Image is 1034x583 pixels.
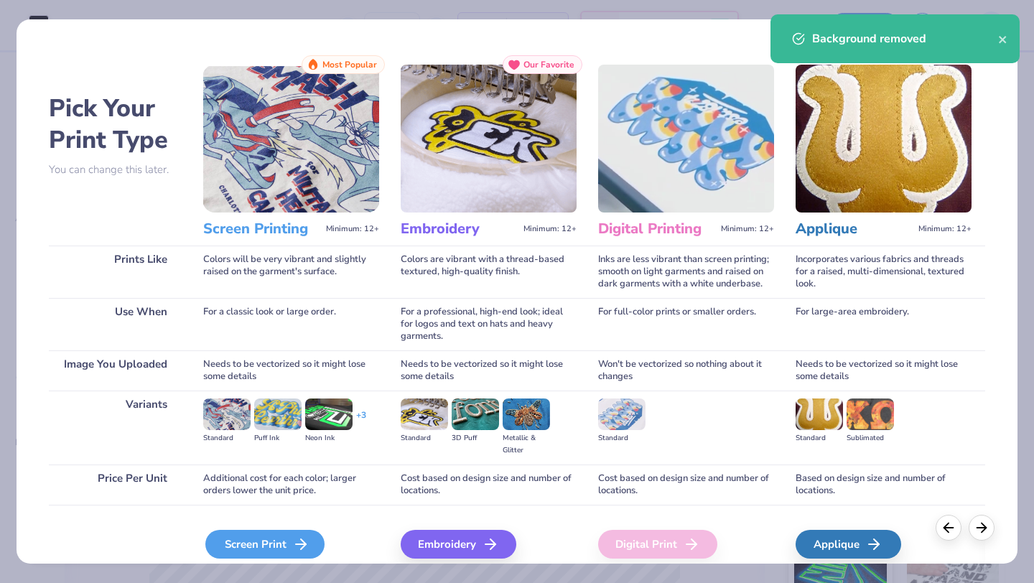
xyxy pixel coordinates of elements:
div: Metallic & Glitter [503,432,550,457]
div: Digital Print [598,530,717,559]
div: Price Per Unit [49,465,182,505]
span: Minimum: 12+ [523,224,577,234]
span: We'll vectorize your image. [796,561,972,574]
h3: Digital Printing [598,220,715,238]
div: + 3 [356,409,366,434]
img: Embroidery [401,65,577,213]
div: Incorporates various fabrics and threads for a raised, multi-dimensional, textured look. [796,246,972,298]
div: 3D Puff [452,432,499,444]
div: Embroidery [401,530,516,559]
span: We'll vectorize your image. [401,561,577,574]
div: Puff Ink [254,432,302,444]
img: 3D Puff [452,398,499,430]
img: Neon Ink [305,398,353,430]
img: Standard [401,398,448,430]
p: You can change this later. [49,164,182,176]
img: Screen Printing [203,65,379,213]
div: Needs to be vectorized so it might lose some details [796,350,972,391]
div: Background removed [812,30,998,47]
div: Standard [796,432,843,444]
div: Cost based on design size and number of locations. [401,465,577,505]
div: Sublimated [847,432,894,444]
span: Minimum: 12+ [721,224,774,234]
div: Needs to be vectorized so it might lose some details [203,350,379,391]
div: Additional cost for each color; larger orders lower the unit price. [203,465,379,505]
img: Standard [598,398,646,430]
div: Prints Like [49,246,182,298]
div: For a professional, high-end look; ideal for logos and text on hats and heavy garments. [401,298,577,350]
h3: Embroidery [401,220,518,238]
img: Standard [796,398,843,430]
div: Inks are less vibrant than screen printing; smooth on light garments and raised on dark garments ... [598,246,774,298]
div: Use When [49,298,182,350]
span: Most Popular [322,60,377,70]
div: Colors are vibrant with a thread-based textured, high-quality finish. [401,246,577,298]
div: Colors will be very vibrant and slightly raised on the garment's surface. [203,246,379,298]
img: Standard [203,398,251,430]
img: Sublimated [847,398,894,430]
span: We'll vectorize your image. [203,561,379,574]
div: Based on design size and number of locations. [796,465,972,505]
div: Applique [796,530,901,559]
div: For large-area embroidery. [796,298,972,350]
div: Variants [49,391,182,465]
button: close [998,30,1008,47]
span: Minimum: 12+ [326,224,379,234]
h2: Pick Your Print Type [49,93,182,156]
div: Screen Print [205,530,325,559]
div: Standard [203,432,251,444]
span: Minimum: 12+ [918,224,972,234]
h3: Screen Printing [203,220,320,238]
div: For a classic look or large order. [203,298,379,350]
div: Neon Ink [305,432,353,444]
span: Our Favorite [523,60,574,70]
div: For full-color prints or smaller orders. [598,298,774,350]
img: Puff Ink [254,398,302,430]
h3: Applique [796,220,913,238]
div: Standard [598,432,646,444]
img: Digital Printing [598,65,774,213]
img: Metallic & Glitter [503,398,550,430]
img: Applique [796,65,972,213]
div: Needs to be vectorized so it might lose some details [401,350,577,391]
div: Won't be vectorized so nothing about it changes [598,350,774,391]
div: Cost based on design size and number of locations. [598,465,774,505]
div: Image You Uploaded [49,350,182,391]
div: Standard [401,432,448,444]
